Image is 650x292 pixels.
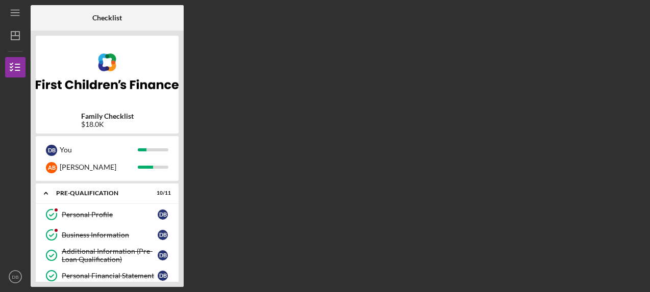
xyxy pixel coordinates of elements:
div: A B [46,162,57,173]
div: You [60,141,138,158]
a: Additional Information (Pre-Loan Qualification)DB [41,245,173,266]
a: Personal ProfileDB [41,204,173,225]
div: Additional Information (Pre-Loan Qualification) [62,247,158,263]
div: Pre-Qualification [56,190,145,196]
div: Personal Financial Statement [62,272,158,280]
div: D B [46,145,57,156]
div: 10 / 11 [153,190,171,196]
b: Family Checklist [81,112,134,120]
button: DB [5,267,26,287]
text: DB [12,274,18,280]
img: Product logo [36,41,179,102]
a: Business InformationDB [41,225,173,245]
div: D B [158,271,168,281]
div: [PERSON_NAME] [60,158,138,176]
div: Business Information [62,231,158,239]
b: Checklist [92,14,122,22]
div: $18.0K [81,120,134,128]
div: D B [158,209,168,220]
a: Personal Financial StatementDB [41,266,173,286]
div: D B [158,230,168,240]
div: D B [158,250,168,260]
div: Personal Profile [62,210,158,219]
